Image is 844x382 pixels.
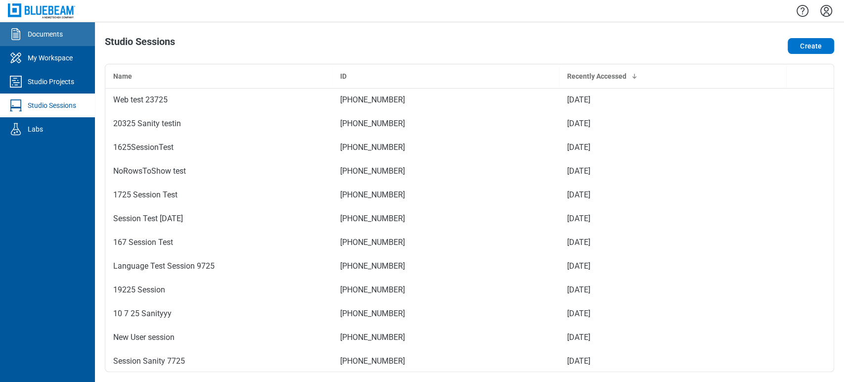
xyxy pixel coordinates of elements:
button: Settings [818,2,834,19]
div: Session Sanity 7725 [113,355,324,367]
div: 20325 Sanity testin [113,118,324,130]
td: [PHONE_NUMBER] [332,231,559,254]
td: [DATE] [559,231,786,254]
svg: Studio Sessions [8,97,24,113]
td: [DATE] [559,112,786,136]
div: My Workspace [28,53,73,63]
h1: Studio Sessions [105,36,175,52]
div: Recently Accessed [567,71,778,81]
div: 167 Session Test [113,237,324,248]
div: 1725 Session Test [113,189,324,201]
svg: Labs [8,121,24,137]
div: ID [340,71,551,81]
td: [DATE] [559,183,786,207]
div: Labs [28,124,43,134]
td: [PHONE_NUMBER] [332,159,559,183]
td: [PHONE_NUMBER] [332,136,559,159]
td: [DATE] [559,207,786,231]
div: Studio Projects [28,77,74,87]
button: Create [788,38,834,54]
td: [DATE] [559,326,786,349]
div: NoRowsToShow test [113,165,324,177]
td: [PHONE_NUMBER] [332,207,559,231]
td: [DATE] [559,88,786,112]
div: Language Test Session 9725 [113,260,324,272]
td: [PHONE_NUMBER] [332,88,559,112]
svg: My Workspace [8,50,24,66]
div: Session Test [DATE] [113,213,324,225]
div: 1625SessionTest [113,142,324,153]
td: [DATE] [559,136,786,159]
td: [PHONE_NUMBER] [332,278,559,302]
td: [PHONE_NUMBER] [332,326,559,349]
td: [DATE] [559,302,786,326]
td: [DATE] [559,159,786,183]
div: 19225 Session [113,284,324,296]
div: Name [113,71,324,81]
div: Web test 23725 [113,94,324,106]
div: Studio Sessions [28,100,76,110]
td: [PHONE_NUMBER] [332,349,559,373]
td: [PHONE_NUMBER] [332,183,559,207]
td: [DATE] [559,278,786,302]
svg: Studio Projects [8,74,24,90]
img: Bluebeam, Inc. [8,3,75,18]
td: [PHONE_NUMBER] [332,302,559,326]
td: [DATE] [559,254,786,278]
td: [DATE] [559,349,786,373]
td: [PHONE_NUMBER] [332,112,559,136]
div: Documents [28,29,63,39]
div: New User session [113,332,324,343]
td: [PHONE_NUMBER] [332,254,559,278]
svg: Documents [8,26,24,42]
div: 10 7 25 Sanityyy [113,308,324,320]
